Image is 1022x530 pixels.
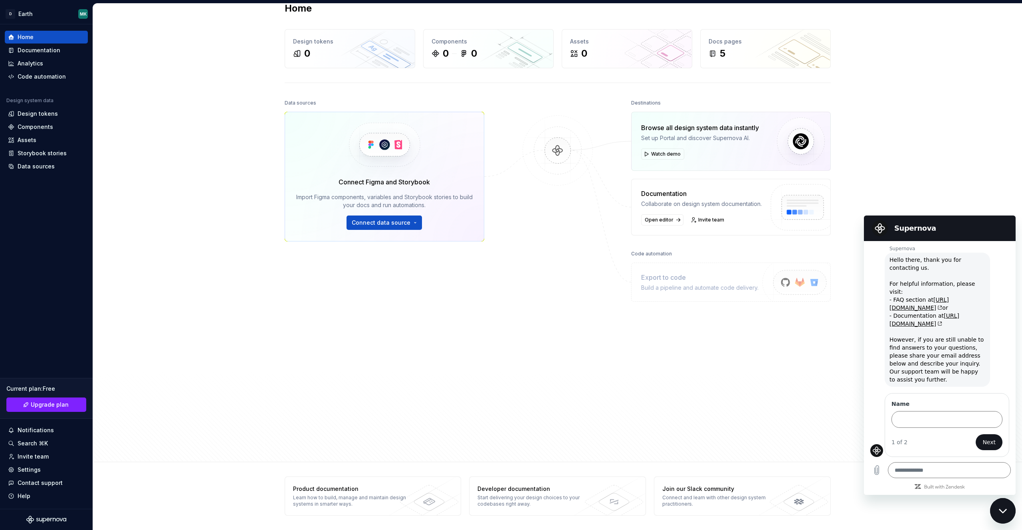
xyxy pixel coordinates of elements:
a: Data sources [5,160,88,173]
div: 0 [581,47,587,60]
div: Components [18,123,53,131]
a: Storybook stories [5,147,88,160]
a: Home [5,31,88,44]
div: Help [18,492,30,500]
a: Invite team [688,214,728,225]
div: Analytics [18,59,43,67]
div: Design tokens [18,110,58,118]
h2: Home [285,2,312,15]
a: Product documentationLearn how to build, manage and maintain design systems in smarter ways. [285,477,461,516]
a: Code automation [5,70,88,83]
div: Invite team [18,453,49,461]
div: Home [18,33,34,41]
a: Design tokens0 [285,29,415,68]
button: DEarthMK [2,5,91,22]
a: Settings [5,463,88,476]
div: Destinations [631,97,661,109]
button: Help [5,490,88,502]
a: Components [5,121,88,133]
a: Analytics [5,57,88,70]
div: Product documentation [293,485,409,493]
span: Connect data source [352,219,410,227]
a: Invite team [5,450,88,463]
a: Developer documentationStart delivering your design choices to your codebases right away. [469,477,646,516]
div: Start delivering your design choices to your codebases right away. [477,494,594,507]
div: Storybook stories [18,149,67,157]
div: Contact support [18,479,63,487]
div: Join our Slack community [662,485,778,493]
div: Earth [18,10,33,18]
button: Notifications [5,424,88,437]
button: Watch demo [641,148,684,160]
a: Assets [5,134,88,146]
div: Notifications [18,426,54,434]
div: Data sources [18,162,55,170]
a: Join our Slack communityConnect and learn with other design system practitioners. [654,477,831,516]
div: Current plan : Free [6,385,86,393]
div: Code automation [631,248,672,259]
span: Watch demo [651,151,681,157]
a: Docs pages5 [700,29,831,68]
iframe: Button to launch messaging window, conversation in progress [990,498,1016,524]
button: Search ⌘K [5,437,88,450]
div: 0 [443,47,449,60]
div: Export to code [641,273,759,282]
div: Design system data [6,97,53,104]
div: Data sources [285,97,316,109]
span: Open editor [645,217,673,223]
a: Upgrade plan [6,397,86,412]
div: Build a pipeline and automate code delivery. [641,284,759,292]
div: MK [80,11,87,17]
div: D [6,9,15,19]
div: Documentation [641,189,762,198]
div: 5 [720,47,725,60]
div: Connect Figma and Storybook [339,177,430,187]
a: Open editor [641,214,683,225]
div: Documentation [18,46,60,54]
div: Design tokens [293,38,407,45]
div: Browse all design system data instantly [641,123,759,132]
div: Components [432,38,545,45]
span: Upgrade plan [31,401,69,409]
div: Assets [570,38,684,45]
div: Learn how to build, manage and maintain design systems in smarter ways. [293,494,409,507]
div: Settings [18,466,41,474]
div: Assets [18,136,36,144]
div: Import Figma components, variables and Storybook stories to build your docs and run automations. [296,193,473,209]
button: Connect data source [347,216,422,230]
div: Docs pages [709,38,822,45]
div: Set up Portal and discover Supernova AI. [641,134,759,142]
button: Contact support [5,477,88,489]
div: Connect and learn with other design system practitioners. [662,494,778,507]
a: Documentation [5,44,88,57]
span: Invite team [698,217,724,223]
a: Design tokens [5,107,88,120]
div: Code automation [18,73,66,81]
a: Assets0 [562,29,692,68]
div: Developer documentation [477,485,594,493]
div: Collaborate on design system documentation. [641,200,762,208]
iframe: To enrich screen reader interactions, please activate Accessibility in Grammarly extension settings [864,216,1016,495]
div: 0 [304,47,310,60]
div: Search ⌘K [18,439,48,447]
svg: Supernova Logo [26,516,66,524]
div: 0 [471,47,477,60]
a: Components00 [423,29,554,68]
